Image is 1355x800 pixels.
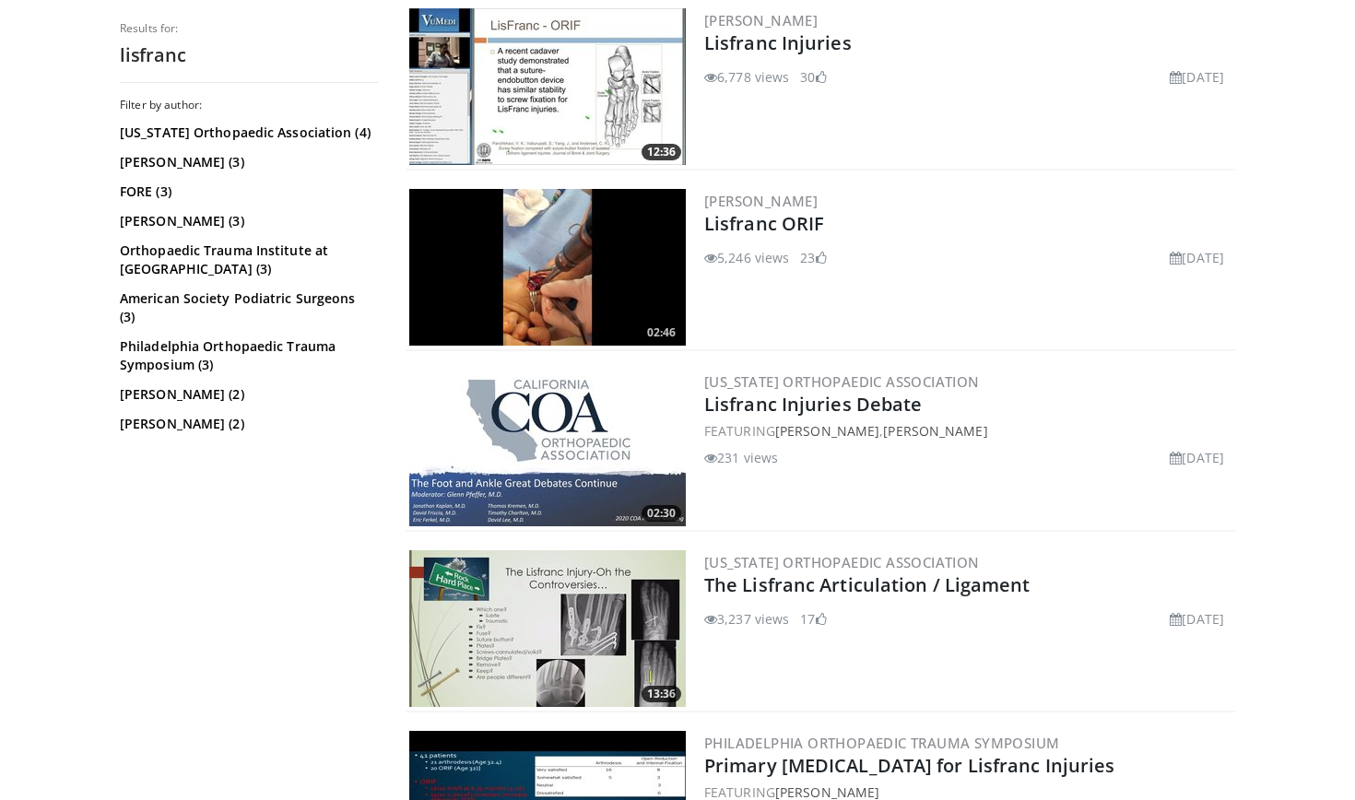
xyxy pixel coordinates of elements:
h3: Filter by author: [120,98,378,112]
a: [PERSON_NAME] [704,11,818,29]
li: 23 [800,248,826,267]
img: 19982b8e-59a1-411d-a6fc-3aed25c73636.300x170_q85_crop-smart_upscale.jpg [409,370,686,526]
a: 02:30 [409,370,686,526]
a: American Society Podiatric Surgeons (3) [120,289,373,326]
a: Philadelphia Orthopaedic Trauma Symposium (3) [120,337,373,374]
div: FEATURING , [704,421,1231,441]
a: Lisfranc Injuries [704,30,852,55]
span: 02:46 [642,324,681,341]
img: FZUcRHgrY5h1eNdH4xMDoxOjB1O8AjAz.300x170_q85_crop-smart_upscale.jpg [409,8,686,165]
a: [PERSON_NAME] [775,422,879,440]
li: 5,246 views [704,248,789,267]
a: 02:46 [409,189,686,346]
span: 12:36 [642,144,681,160]
a: [PERSON_NAME] (2) [120,385,373,404]
li: 30 [800,67,826,87]
li: 3,237 views [704,609,789,629]
p: Results for: [120,21,378,36]
a: [US_STATE] Orthopaedic Association [704,372,980,391]
li: [DATE] [1170,609,1224,629]
img: d4ee34a5-732f-45a1-83ce-5515d927f9bb.300x170_q85_crop-smart_upscale.jpg [409,189,686,346]
a: [US_STATE] Orthopaedic Association (4) [120,124,373,142]
a: [PERSON_NAME] (3) [120,153,373,171]
li: [DATE] [1170,448,1224,467]
a: 13:36 [409,550,686,707]
a: FORE (3) [120,182,373,201]
span: 13:36 [642,686,681,702]
li: 17 [800,609,826,629]
a: Primary [MEDICAL_DATA] for Lisfranc Injuries [704,753,1114,778]
a: Orthopaedic Trauma Institute at [GEOGRAPHIC_DATA] (3) [120,241,373,278]
a: [PERSON_NAME] [883,422,987,440]
a: Lisfranc ORIF [704,211,824,236]
a: [US_STATE] Orthopaedic Association [704,553,980,571]
a: Philadelphia Orthopaedic Trauma Symposium [704,734,1059,752]
li: [DATE] [1170,67,1224,87]
img: 31fc0b28-de75-4705-b81d-114efa58a6fb.300x170_q85_crop-smart_upscale.jpg [409,550,686,707]
a: [PERSON_NAME] (3) [120,212,373,230]
a: [PERSON_NAME] [704,192,818,210]
li: [DATE] [1170,248,1224,267]
a: 12:36 [409,8,686,165]
a: The Lisfranc Articulation / Ligament [704,572,1031,597]
span: 02:30 [642,505,681,522]
li: 231 views [704,448,778,467]
li: 6,778 views [704,67,789,87]
a: [PERSON_NAME] (2) [120,415,373,433]
h2: lisfranc [120,43,378,67]
a: Lisfranc Injuries Debate [704,392,922,417]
